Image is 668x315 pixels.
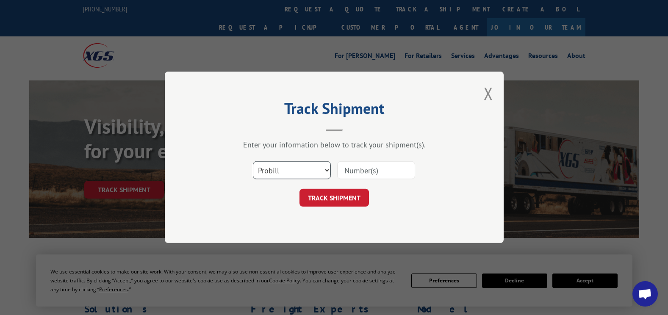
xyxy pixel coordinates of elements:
[484,82,493,105] button: Close modal
[632,281,658,307] div: Open chat
[207,140,461,150] div: Enter your information below to track your shipment(s).
[207,102,461,119] h2: Track Shipment
[299,189,369,207] button: TRACK SHIPMENT
[337,162,415,180] input: Number(s)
